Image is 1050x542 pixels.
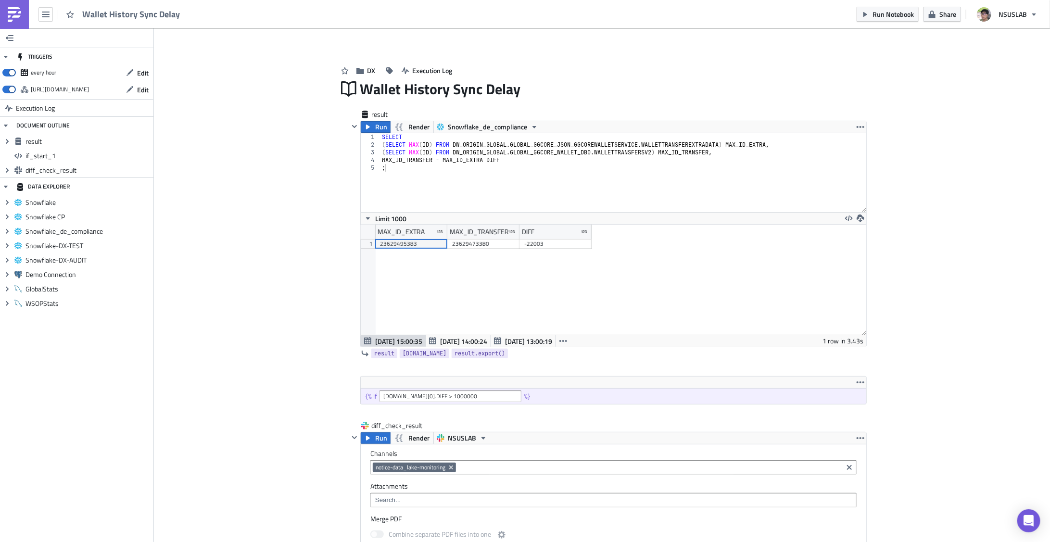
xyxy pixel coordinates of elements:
[16,48,52,65] div: TRIGGERS
[25,299,151,308] span: WSOPStats
[371,110,410,119] span: result
[376,464,445,471] span: notice-data_lake-monitoring
[25,285,151,293] span: GlobalStats
[1017,509,1040,532] div: Open Intercom Messenger
[496,529,507,541] button: Combine separate PDF files into one
[7,7,22,22] img: PushMetrics
[375,121,387,133] span: Run
[370,482,857,491] label: Attachments
[999,9,1027,19] span: NSUSLAB
[121,65,153,80] button: Edit
[137,68,149,78] span: Edit
[375,432,387,444] span: Run
[25,227,151,236] span: Snowflake_de_compliance
[923,7,961,22] button: Share
[447,463,456,472] button: Remove Tag
[844,462,855,473] button: Clear selected items
[361,213,410,224] button: Limit 1000
[380,239,443,249] div: 23629495383
[448,432,476,444] span: NSUSLAB
[524,239,587,249] div: -22003
[370,449,857,458] label: Channels
[25,256,151,265] span: Snowflake-DX-AUDIT
[349,432,360,443] button: Hide content
[455,349,505,358] span: result.export()
[349,121,360,132] button: Hide content
[16,100,55,117] span: Execution Log
[361,335,426,347] button: [DATE] 15:00:35
[361,164,380,172] div: 5
[371,421,423,430] span: diff_check_result
[31,82,89,97] div: https://pushmetrics.io/api/v1/report/1WLemqQLaN/webhook?token=b2a1fe57c5b04266ba2abcebb473aae2
[121,82,153,97] button: Edit
[976,6,992,23] img: Avatar
[25,151,151,160] span: if_start_1
[361,141,380,149] div: 2
[491,335,556,347] button: [DATE] 13:00:19
[823,335,864,347] div: 1 row in 3.43s
[374,349,394,358] span: result
[450,225,509,239] div: MAX_ID_TRANSFER
[522,225,534,239] div: DIFF
[361,133,380,141] div: 1
[408,121,430,133] span: Render
[370,529,507,541] label: Combine separate PDF files into one
[25,270,151,279] span: Demo Connection
[452,239,515,249] div: 23629473380
[361,149,380,156] div: 3
[370,515,857,523] label: Merge PDF
[366,392,380,401] div: {% if
[433,121,542,133] button: Snowflake_de_compliance
[452,349,508,358] a: result.export()
[16,178,70,195] div: DATA EXPLORER
[16,117,70,134] div: DOCUMENT OUTLINE
[360,80,522,98] span: Wallet History Sync Delay
[82,9,181,20] span: Wallet History Sync Delay
[25,198,151,207] span: Snowflake
[137,85,149,95] span: Edit
[390,432,434,444] button: Render
[25,241,151,250] span: Snowflake-DX-TEST
[440,336,487,346] span: [DATE] 14:00:24
[361,432,391,444] button: Run
[361,121,391,133] button: Run
[873,9,914,19] span: Run Notebook
[25,213,151,221] span: Snowflake CP
[373,495,853,505] input: Search...
[939,9,956,19] span: Share
[971,4,1043,25] button: NSUSLAB
[426,335,491,347] button: [DATE] 14:00:24
[378,225,425,239] div: MAX_ID_EXTRA
[857,7,919,22] button: Run Notebook
[31,65,56,80] div: every hour
[413,65,453,76] span: Execution Log
[524,392,532,401] div: %}
[397,63,457,78] button: Execution Log
[433,432,491,444] button: NSUSLAB
[448,121,527,133] span: Snowflake_de_compliance
[390,121,434,133] button: Render
[352,63,380,78] button: DX
[25,166,151,175] span: diff_check_result
[375,336,422,346] span: [DATE] 15:00:35
[403,349,446,358] span: [DOMAIN_NAME]
[361,156,380,164] div: 4
[371,349,397,358] a: result
[400,349,449,358] a: [DOMAIN_NAME]
[505,336,552,346] span: [DATE] 13:00:19
[25,137,151,146] span: result
[375,214,406,224] span: Limit 1000
[367,65,376,76] span: DX
[408,432,430,444] span: Render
